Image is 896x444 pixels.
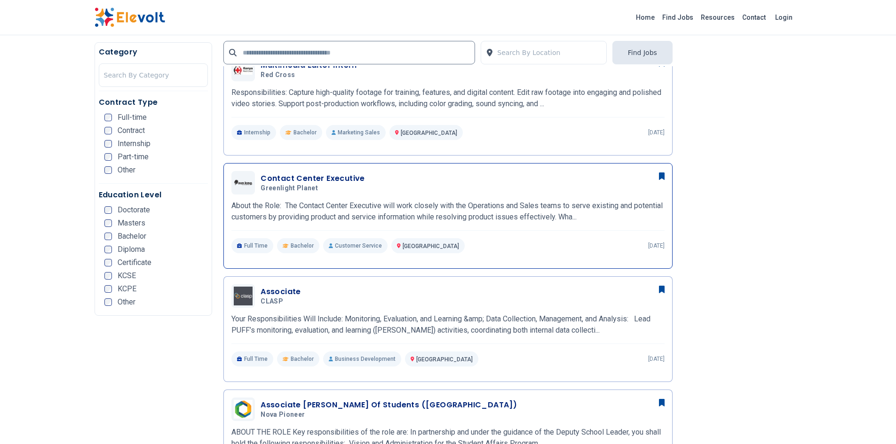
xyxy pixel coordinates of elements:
[612,41,673,64] button: Find Jobs
[99,47,208,58] h5: Category
[261,184,318,193] span: Greenlight Planet
[118,298,135,306] span: Other
[738,10,769,25] a: Contact
[231,171,665,253] a: Greenlight PlanetContact Center ExecutiveGreenlight PlanetAbout the Role: The Contact Center Exec...
[104,233,112,240] input: Bachelor
[291,242,314,249] span: Bachelor
[323,238,388,253] p: Customer Service
[231,313,665,336] p: Your Responsibilities Will Include: Monitoring, Evaluation, and Learning &amp; Data Collection, M...
[401,130,457,136] span: [GEOGRAPHIC_DATA]
[118,166,135,174] span: Other
[403,243,459,249] span: [GEOGRAPHIC_DATA]
[231,351,273,366] p: Full Time
[104,298,112,306] input: Other
[632,10,658,25] a: Home
[118,233,146,240] span: Bachelor
[104,153,112,161] input: Part-time
[104,259,112,266] input: Certificate
[326,125,386,140] p: Marketing Sales
[234,179,253,186] img: Greenlight Planet
[684,42,802,324] iframe: Advertisement
[648,129,665,136] p: [DATE]
[231,58,665,140] a: Red crossMultimedia Editor InternRed crossResponsibilities: Capture high-quality footage for trai...
[234,400,253,419] img: Nova Pioneer
[118,127,145,134] span: Contract
[104,140,112,148] input: Internship
[118,114,147,121] span: Full-time
[118,246,145,253] span: Diploma
[261,297,283,306] span: CLASP
[416,356,473,363] span: [GEOGRAPHIC_DATA]
[231,125,276,140] p: Internship
[291,355,314,363] span: Bachelor
[648,242,665,249] p: [DATE]
[231,87,665,109] p: Responsibilities: Capture high-quality footage for training, features, and digital content. Edit ...
[231,238,273,253] p: Full Time
[104,219,112,227] input: Masters
[697,10,738,25] a: Resources
[99,189,208,201] h5: Education Level
[261,411,305,419] span: Nova Pioneer
[323,351,401,366] p: Business Development
[648,355,665,363] p: [DATE]
[95,8,165,27] img: Elevolt
[261,286,301,297] h3: Associate
[99,97,208,108] h5: Contract Type
[231,284,665,366] a: CLASPAssociateCLASPYour Responsibilities Will Include: Monitoring, Evaluation, and Learning &amp;...
[234,287,253,305] img: CLASP
[118,153,149,161] span: Part-time
[104,127,112,134] input: Contract
[261,71,295,79] span: Red cross
[118,285,136,293] span: KCPE
[261,399,517,411] h3: Associate [PERSON_NAME] Of Students ([GEOGRAPHIC_DATA])
[104,206,112,214] input: Doctorate
[293,129,317,136] span: Bachelor
[118,140,151,148] span: Internship
[658,10,697,25] a: Find Jobs
[234,64,253,75] img: Red cross
[104,272,112,280] input: KCSE
[104,246,112,253] input: Diploma
[118,206,150,214] span: Doctorate
[104,114,112,121] input: Full-time
[118,219,145,227] span: Masters
[769,8,798,27] a: Login
[118,259,151,266] span: Certificate
[104,166,112,174] input: Other
[231,200,665,223] p: About the Role: The Contact Center Executive will work closely with the Operations and Sales team...
[118,272,136,280] span: KCSE
[261,173,365,184] h3: Contact Center Executive
[104,285,112,293] input: KCPE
